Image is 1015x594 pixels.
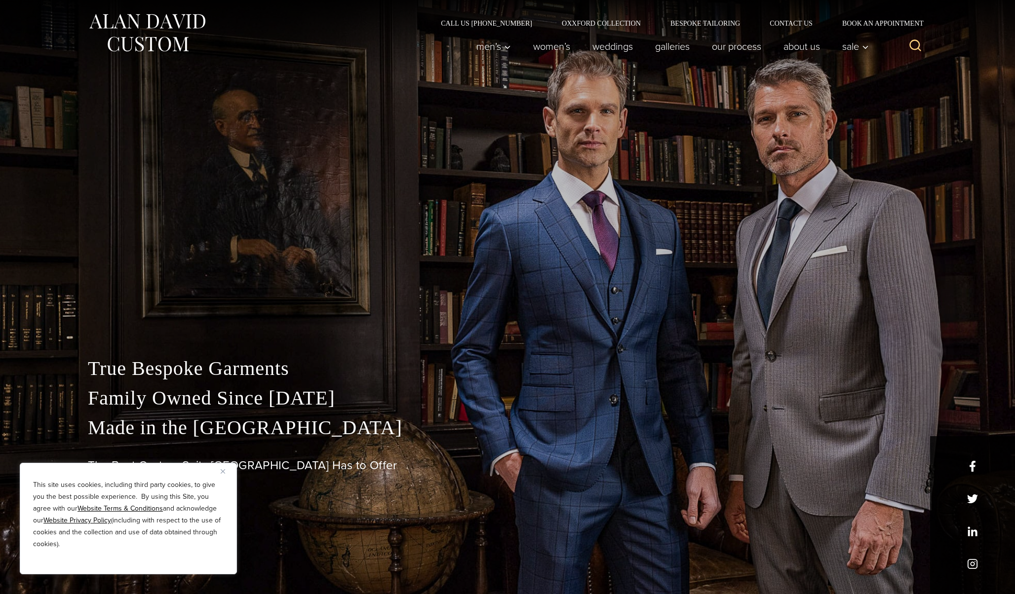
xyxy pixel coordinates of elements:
[88,458,927,473] h1: The Best Custom Suits [GEOGRAPHIC_DATA] Has to Offer
[88,354,927,443] p: True Bespoke Garments Family Owned Since [DATE] Made in the [GEOGRAPHIC_DATA]
[827,20,927,27] a: Book an Appointment
[221,465,233,477] button: Close
[522,37,582,56] a: Women’s
[426,20,927,27] nav: Secondary Navigation
[78,503,163,514] a: Website Terms & Conditions
[755,20,827,27] a: Contact Us
[967,526,978,537] a: linkedin
[88,11,206,55] img: Alan David Custom
[547,20,656,27] a: Oxxford Collection
[842,41,869,51] span: Sale
[656,20,755,27] a: Bespoke Tailoring
[967,493,978,504] a: x/twitter
[701,37,773,56] a: Our Process
[967,558,978,569] a: instagram
[773,37,831,56] a: About Us
[466,37,874,56] nav: Primary Navigation
[582,37,644,56] a: weddings
[33,479,224,550] p: This site uses cookies, including third party cookies, to give you the best possible experience. ...
[426,20,547,27] a: Call Us [PHONE_NUMBER]
[967,461,978,472] a: facebook
[221,469,225,474] img: Close
[43,515,111,525] a: Website Privacy Policy
[476,41,511,51] span: Men’s
[644,37,701,56] a: Galleries
[903,35,927,58] button: View Search Form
